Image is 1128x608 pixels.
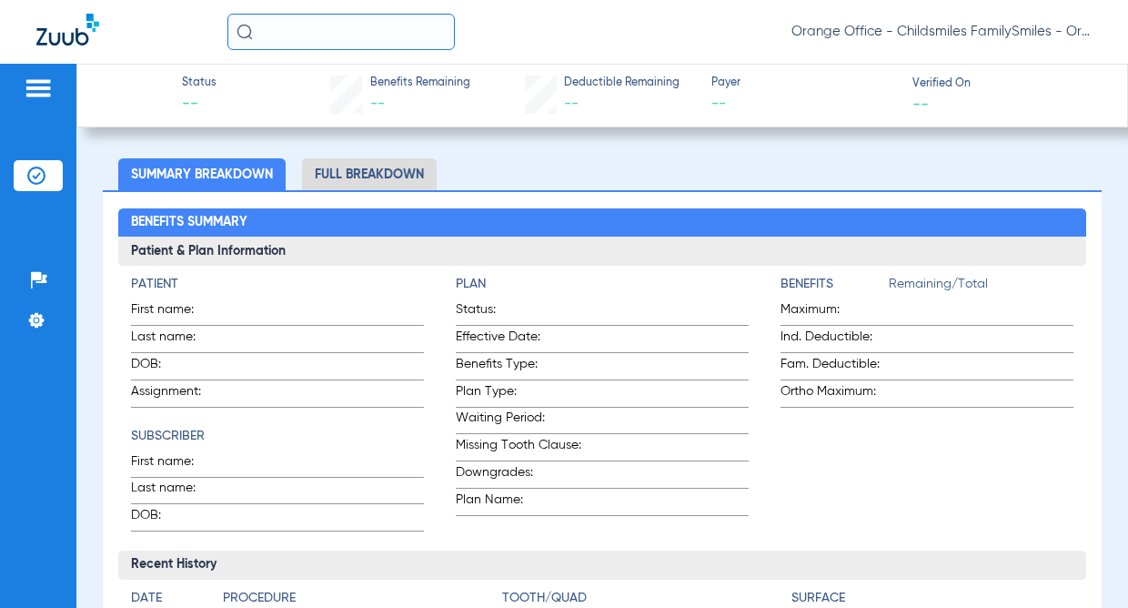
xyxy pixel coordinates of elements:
h4: Patient [131,275,424,294]
li: Full Breakdown [302,158,437,190]
app-breakdown-title: Benefits [781,275,889,300]
h4: Subscriber [131,427,424,446]
span: Orange Office - Childsmiles FamilySmiles - Orange St Dental Associates LLC - Orange General DBA A... [791,23,1092,41]
h4: Procedure [223,589,496,608]
span: -- [182,93,217,116]
h4: Plan [456,275,749,294]
iframe: Chat Widget [1037,521,1128,608]
img: hamburger-icon [24,77,53,99]
img: Zuub Logo [36,14,99,46]
span: -- [370,96,385,111]
input: Search for patients [227,14,455,50]
h3: Recent History [118,551,1085,580]
span: Maximum: [781,300,889,325]
span: Plan Name: [456,491,589,515]
h4: Surface [791,589,1073,608]
span: -- [711,93,897,116]
span: Assignment: [131,382,220,407]
span: Effective Date: [456,328,589,352]
span: First name: [131,452,220,477]
span: First name: [131,300,220,325]
span: Payer [711,76,897,92]
span: Plan Type: [456,382,589,407]
span: Waiting Period: [456,409,589,433]
li: Summary Breakdown [118,158,286,190]
span: Benefits Type: [456,355,589,380]
h4: Tooth/Quad [502,589,784,608]
img: Search Icon [237,24,253,40]
span: Status [182,76,217,92]
span: Fam. Deductible: [781,355,889,380]
span: -- [564,96,579,111]
span: -- [912,94,929,113]
span: DOB: [131,506,220,531]
span: Remaining/Total [889,275,1073,300]
span: Benefits Remaining [370,76,470,92]
h4: Benefits [781,275,889,294]
span: Missing Tooth Clause: [456,436,589,461]
h4: Date [131,589,207,608]
span: Last name: [131,328,220,352]
span: Verified On [912,76,1098,93]
h2: Benefits Summary [118,208,1085,238]
span: Downgrades: [456,463,589,488]
span: DOB: [131,355,220,380]
span: Ind. Deductible: [781,328,889,352]
span: Status: [456,300,589,325]
span: Deductible Remaining [564,76,680,92]
h3: Patient & Plan Information [118,237,1085,266]
span: Last name: [131,479,220,503]
span: Ortho Maximum: [781,382,889,407]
